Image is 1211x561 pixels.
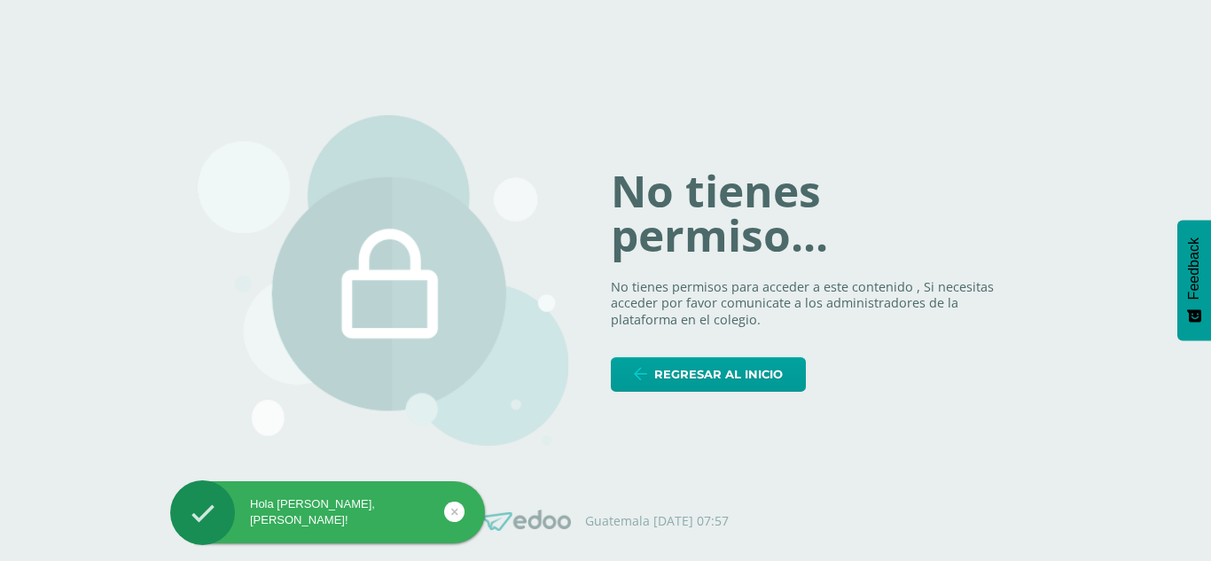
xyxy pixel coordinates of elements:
img: Edoo [482,510,571,532]
span: Feedback [1186,238,1202,300]
p: No tienes permisos para acceder a este contenido , Si necesitas acceder por favor comunicate a lo... [611,279,1013,329]
span: Regresar al inicio [654,358,783,391]
a: Regresar al inicio [611,357,806,392]
div: Hola [PERSON_NAME], [PERSON_NAME]! [170,496,485,528]
h1: No tienes permiso... [611,169,1013,257]
img: 403.png [198,115,568,447]
p: Guatemala [DATE] 07:57 [585,513,729,529]
button: Feedback - Mostrar encuesta [1177,220,1211,340]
